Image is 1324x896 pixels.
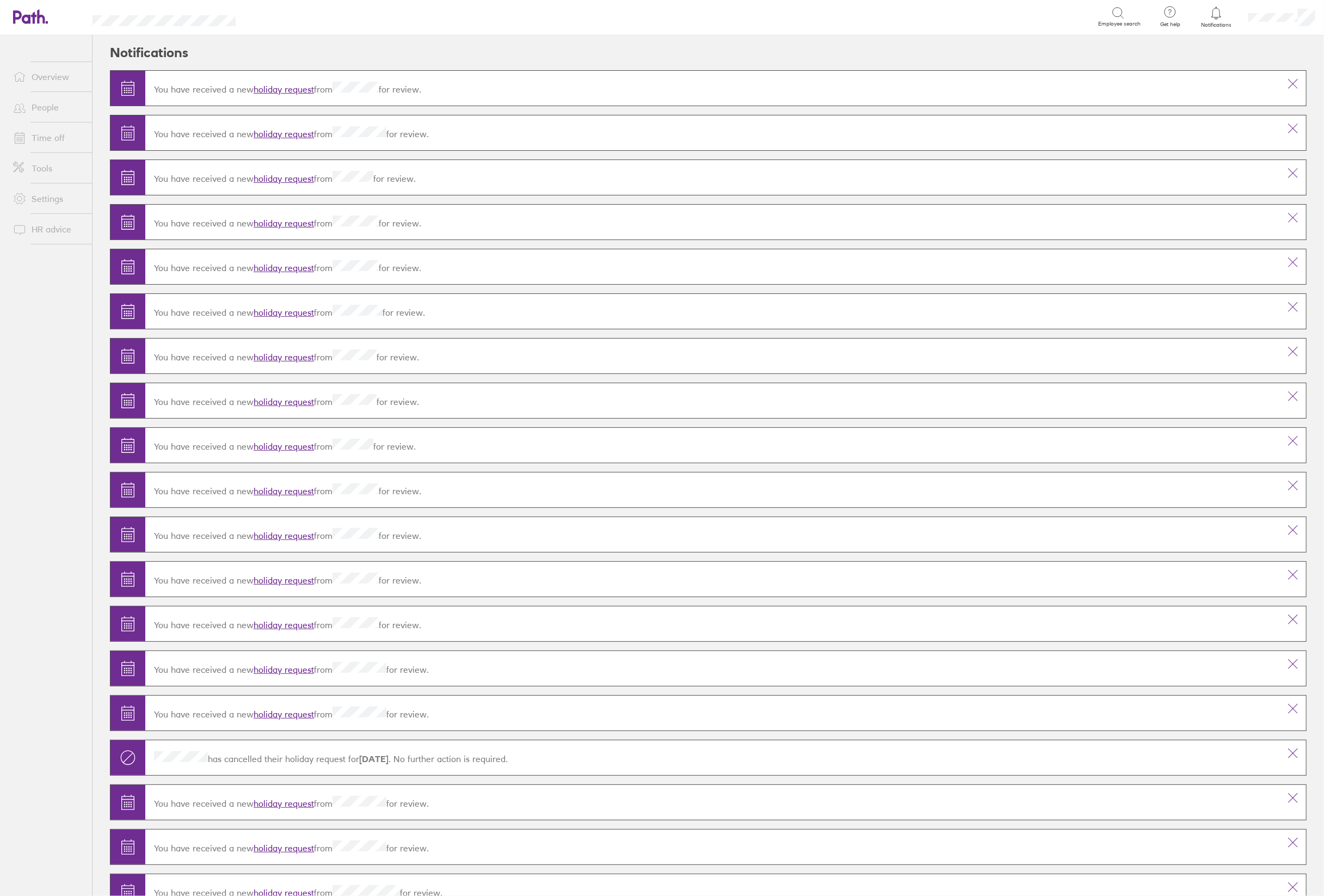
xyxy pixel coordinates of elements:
p: You have received a new from for review. [154,662,1271,675]
a: holiday request [254,128,314,139]
a: holiday request [254,218,314,229]
span: Get help [1153,21,1188,28]
a: holiday request [254,262,314,273]
a: holiday request [254,441,314,452]
h2: Notifications [110,35,188,70]
p: You have received a new from for review. [154,707,1271,720]
p: You have received a new from for review. [154,349,1271,363]
a: holiday request [254,307,314,318]
p: You have received a new from for review. [154,796,1271,809]
a: Time off [4,127,92,149]
a: holiday request [254,664,314,675]
a: Tools [4,157,92,179]
div: Search [265,11,293,21]
a: holiday request [254,843,314,854]
a: holiday request [254,619,314,630]
p: You have received a new from for review. [154,840,1271,854]
strong: [DATE] [359,753,389,764]
a: holiday request [254,575,314,586]
a: holiday request [254,709,314,720]
a: holiday request [254,173,314,184]
a: People [4,96,92,118]
a: holiday request [254,396,314,407]
p: You have received a new from for review. [154,394,1271,407]
span: Notifications [1199,22,1234,28]
p: You have received a new from for review. [154,617,1271,630]
a: holiday request [254,530,314,541]
p: You have received a new from for review. [154,305,1271,318]
p: has cancelled their holiday request for . No further action is required. [154,751,1271,764]
a: HR advice [4,218,92,240]
a: holiday request [254,352,314,363]
p: You have received a new from for review. [154,82,1271,95]
p: You have received a new from for review. [154,216,1271,229]
p: You have received a new from for review. [154,171,1271,184]
a: Settings [4,188,92,210]
p: You have received a new from for review. [154,483,1271,496]
a: holiday request [254,84,314,95]
a: holiday request [254,486,314,496]
p: You have received a new from for review. [154,126,1271,139]
a: Overview [4,66,92,88]
a: Notifications [1199,5,1234,28]
p: You have received a new from for review. [154,528,1271,541]
p: You have received a new from for review. [154,573,1271,586]
p: You have received a new from for review. [154,439,1271,452]
p: You have received a new from for review. [154,260,1271,273]
span: Employee search [1098,21,1141,27]
a: holiday request [254,798,314,809]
